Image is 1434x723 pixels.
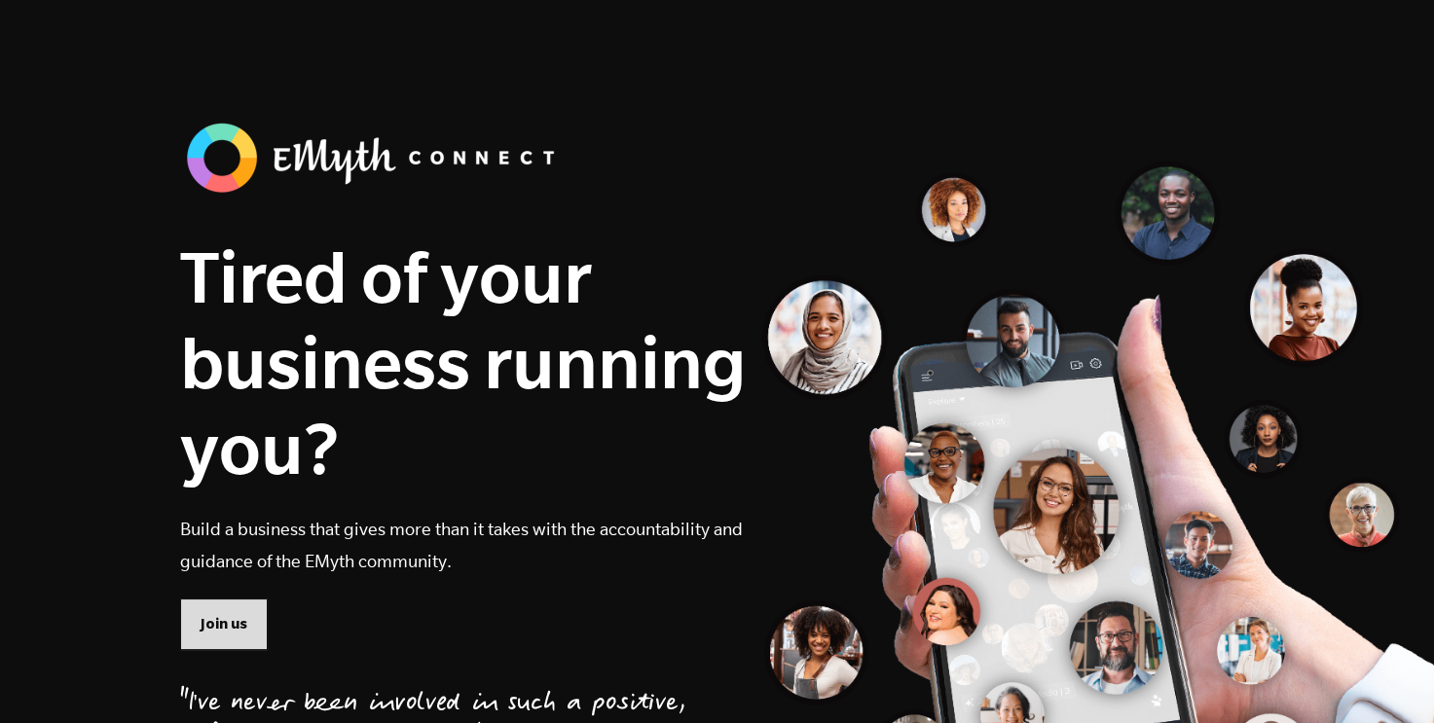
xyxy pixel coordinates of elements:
[1337,630,1434,723] div: Widget de chat
[180,117,570,199] img: banner_logo
[180,513,747,577] p: Build a business that gives more than it takes with the accountability and guidance of the EMyth ...
[180,234,747,490] h1: Tired of your business running you?
[1337,630,1434,723] iframe: Chat Widget
[201,613,247,634] span: Join us
[180,598,268,649] a: Join us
